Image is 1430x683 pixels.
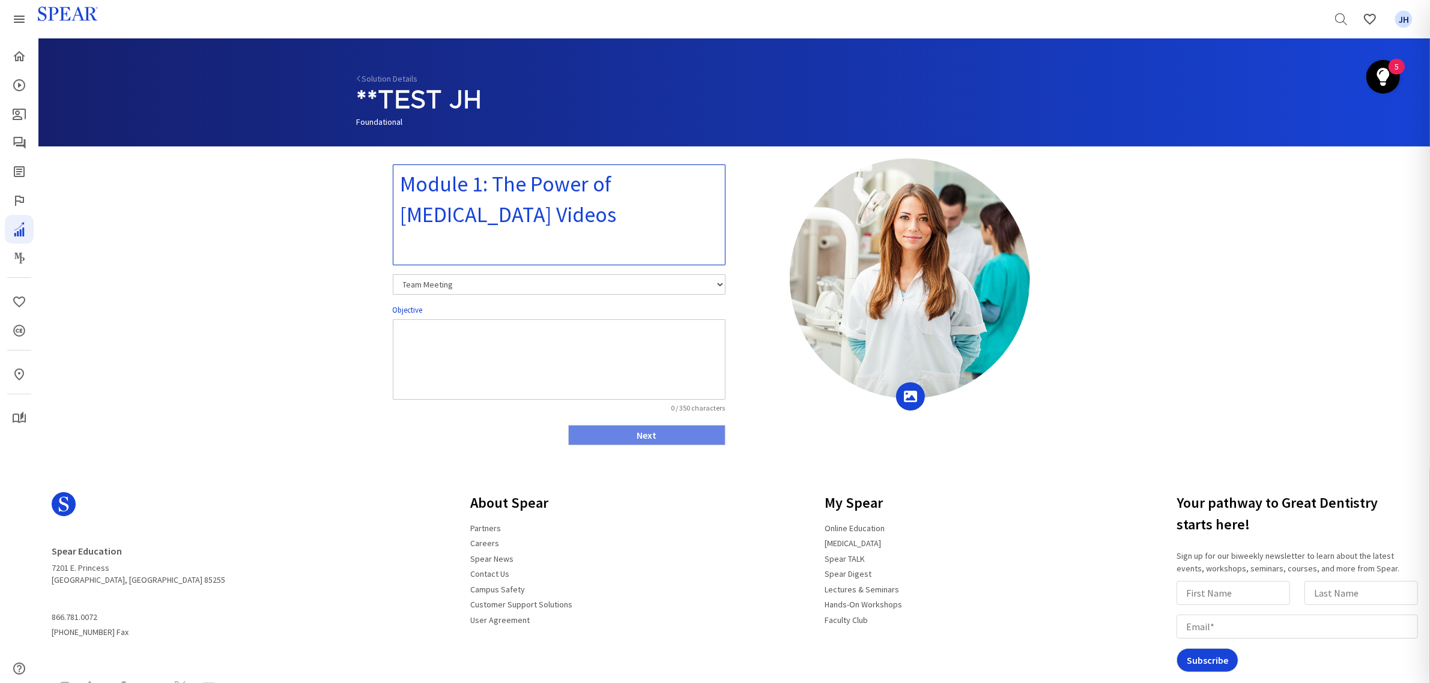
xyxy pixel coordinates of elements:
div: 5 [1395,67,1399,82]
span: Foundational [357,116,403,127]
input: Subscribe [1177,648,1238,672]
a: Customer Support Solutions [463,594,580,615]
a: User Agreement [463,610,537,630]
h3: My Spear [818,487,910,519]
span: JH [1395,11,1413,28]
a: In-Person & Virtual [5,360,34,389]
input: Last Name [1304,581,1418,605]
input: First Name [1177,581,1290,605]
a: Lectures & Seminars [818,579,907,600]
input: Email* [1177,615,1418,639]
a: Careers [463,533,506,553]
a: Spear Talk [5,128,34,157]
a: Faculty Club Elite [5,186,34,215]
a: Courses [5,71,34,100]
a: Favorites [5,287,34,316]
a: 866.781.0072 [52,607,105,628]
a: Search [1327,5,1356,34]
span: [PHONE_NUMBER] Fax [52,607,225,638]
a: Favorites [1356,5,1384,34]
span: 0 / 350 characters [559,403,726,413]
a: Masters Program [5,244,34,272]
h3: Your pathway to Great Dentistry starts here! [1177,487,1423,540]
a: Spear Products [5,5,34,34]
svg: Spear Logo [52,492,76,516]
a: Practice Solutions [5,215,34,244]
a: Hands-On Workshops [818,594,910,615]
button: Open Resource Center, 5 new notifications [1366,60,1400,94]
a: Spear Logo [52,487,225,531]
a: Spear TALK [818,549,873,569]
a: Contact Us [463,564,517,584]
a: Help [5,654,34,683]
a: Partners [463,518,508,538]
address: 7201 E. Princess [GEOGRAPHIC_DATA], [GEOGRAPHIC_DATA] 85255 [52,540,225,586]
a: My Study Club [5,404,34,433]
a: Spear Digest [818,564,879,584]
a: Solution Details [357,73,418,84]
a: Favorites [1389,5,1418,34]
textarea: Module 1: The Power of [MEDICAL_DATA] Videos [393,164,726,265]
p: Sign up for our biweekly newsletter to learn about the latest events, workshops, seminars, course... [1177,550,1423,575]
a: Spear Education [52,540,129,562]
a: Faculty Club [818,610,876,630]
a: CE Credits [5,316,34,345]
a: Spear Digest [5,157,34,186]
a: Online Education [818,518,892,538]
a: [MEDICAL_DATA] [818,533,889,553]
h3: About Spear [463,487,580,519]
a: Home [5,42,34,71]
a: Patient Education [5,100,34,128]
img: Team-Meeting-001.jpg [790,158,1030,399]
a: Campus Safety [463,579,532,600]
label: Objective [393,305,423,316]
a: Spear News [463,549,521,569]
